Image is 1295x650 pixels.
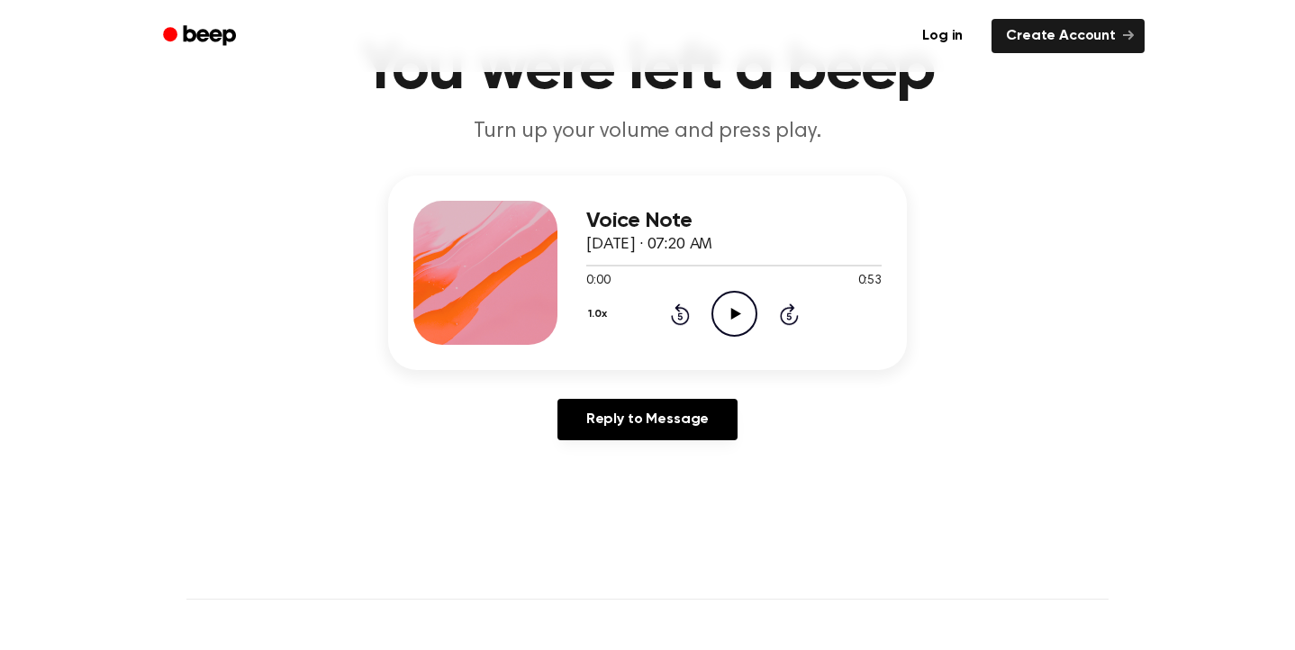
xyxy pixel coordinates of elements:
button: 1.0x [586,299,613,330]
a: Create Account [992,19,1145,53]
a: Log in [904,15,981,57]
p: Turn up your volume and press play. [302,117,993,147]
span: [DATE] · 07:20 AM [586,237,712,253]
a: Reply to Message [557,399,738,440]
h3: Voice Note [586,209,882,233]
span: 0:53 [858,272,882,291]
a: Beep [150,19,252,54]
span: 0:00 [586,272,610,291]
